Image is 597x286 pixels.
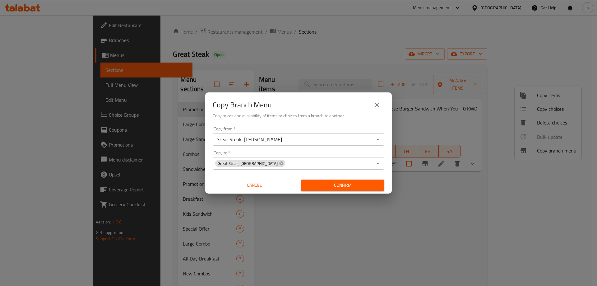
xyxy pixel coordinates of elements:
[306,181,379,189] span: Confirm
[213,100,272,110] h2: Copy Branch Menu
[301,180,384,191] button: Confirm
[215,161,280,166] span: Great Steak, [GEOGRAPHIC_DATA]
[369,97,384,112] button: close
[213,112,384,119] h6: Copy prices and availability of items or choices from a branch to another
[215,160,285,167] div: Great Steak, [GEOGRAPHIC_DATA]
[215,181,294,189] span: Cancel
[373,135,382,144] button: Open
[213,180,296,191] button: Cancel
[373,159,382,168] button: Open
